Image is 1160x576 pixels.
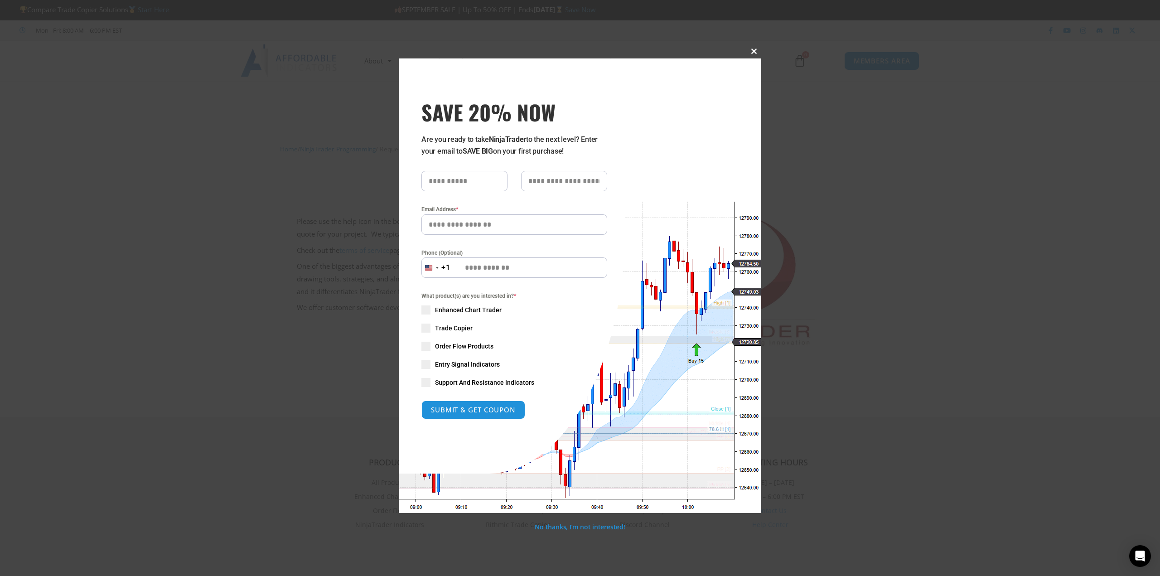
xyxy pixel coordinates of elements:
[421,99,607,125] h3: SAVE 20% NOW
[1129,545,1151,567] div: Open Intercom Messenger
[463,147,493,155] strong: SAVE BIG
[421,360,607,369] label: Entry Signal Indicators
[535,523,625,531] a: No thanks, I’m not interested!
[421,257,450,278] button: Selected country
[421,248,607,257] label: Phone (Optional)
[421,205,607,214] label: Email Address
[435,342,493,351] span: Order Flow Products
[421,324,607,333] label: Trade Copier
[441,262,450,274] div: +1
[421,305,607,315] label: Enhanced Chart Trader
[421,401,525,419] button: SUBMIT & GET COUPON
[435,305,502,315] span: Enhanced Chart Trader
[435,360,500,369] span: Entry Signal Indicators
[489,135,526,144] strong: NinjaTrader
[421,291,607,300] span: What product(s) are you interested in?
[421,342,607,351] label: Order Flow Products
[435,378,534,387] span: Support And Resistance Indicators
[421,134,607,157] p: Are you ready to take to the next level? Enter your email to on your first purchase!
[435,324,473,333] span: Trade Copier
[421,378,607,387] label: Support And Resistance Indicators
